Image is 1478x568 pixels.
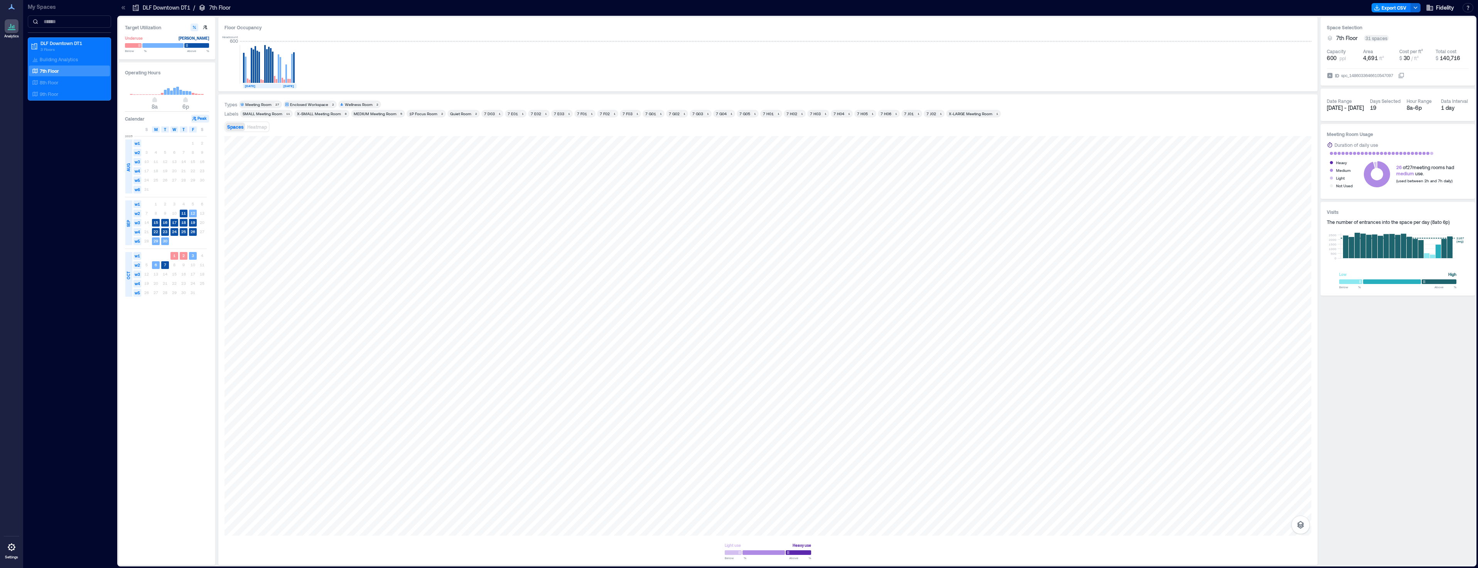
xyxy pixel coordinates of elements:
[589,111,594,116] div: 1
[192,253,194,258] text: 3
[1436,4,1454,12] span: Fidelity
[133,271,141,278] span: w3
[1329,242,1336,246] tspan: 1500
[133,210,141,217] span: w2
[2,538,21,562] a: Settings
[182,253,185,258] text: 2
[1336,166,1351,174] div: Medium
[1396,165,1402,170] span: 26
[1436,55,1438,61] span: $
[173,253,175,258] text: 1
[1363,55,1378,61] span: 4,691
[1340,55,1346,61] span: ppl
[1372,3,1411,12] button: Export CSV
[800,111,804,116] div: 1
[1404,55,1410,61] span: 30
[133,186,141,193] span: w6
[154,239,158,243] text: 29
[508,111,518,116] div: 7 E01
[125,115,145,123] h3: Calendar
[40,68,59,74] p: 7th Floor
[125,49,147,53] span: Below %
[1411,55,1419,61] span: / ft²
[227,124,243,129] span: Spaces
[1339,285,1361,289] span: Below %
[857,111,868,116] div: 7 H05
[1340,72,1394,79] div: spc_1486033646610547097
[904,111,914,116] div: 7 J01
[375,102,380,107] div: 2
[1398,72,1404,79] button: IDspc_1486033646610547097
[729,111,734,116] div: 1
[243,111,282,116] div: SMALL Meeting Room​
[125,69,209,76] h3: Operating Hours
[181,229,186,234] text: 25
[1424,2,1456,14] button: Fidelity
[1336,34,1358,42] span: 7th Floor
[182,126,185,133] span: T
[133,139,141,147] span: w1
[133,261,141,269] span: w2
[247,124,267,129] span: Heatmap
[209,4,231,12] p: 7th Floor
[1434,285,1456,289] span: Above %
[1327,104,1364,111] span: [DATE] - [DATE]
[179,34,209,42] div: [PERSON_NAME]
[163,239,167,243] text: 30
[1327,54,1336,62] span: 600
[163,229,167,234] text: 23
[1335,256,1336,260] tspan: 0
[612,111,617,116] div: 1
[154,220,158,225] text: 15
[40,79,58,86] p: 8th Floor
[164,262,166,267] text: 7
[40,56,78,62] p: Building Analytics
[692,111,703,116] div: 7 G03
[331,102,335,107] div: 2
[450,111,471,116] div: Quiet Room
[793,541,811,549] div: Heavy use
[1329,238,1336,242] tspan: 2000
[193,4,195,12] p: /
[1327,208,1469,216] h3: Visits
[133,228,141,236] span: w4
[623,111,633,116] div: 7 F03
[938,111,943,116] div: 1
[833,111,844,116] div: 7 H04
[5,555,18,560] p: Settings
[283,84,294,88] text: [DATE]
[823,111,828,116] div: 1
[484,111,495,116] div: 7 D03
[182,103,189,110] span: 6p
[164,126,166,133] span: T
[191,115,209,123] button: Peak
[1327,219,1469,225] div: The number of entrances into the space per day ( 8a to 6p )
[1336,174,1345,182] div: Light
[125,34,143,42] div: Underuse
[172,220,177,225] text: 17
[1396,164,1454,176] div: of 27 meeting rooms had use.
[916,111,921,116] div: 1
[154,126,158,133] span: M
[125,163,132,171] span: AUG
[1329,247,1336,251] tspan: 1000
[40,46,105,52] p: 3 Floors
[894,111,898,116] div: 1
[1399,48,1423,54] div: Cost per ft²
[567,111,571,116] div: 1
[1339,271,1346,278] div: Low
[543,111,548,116] div: 1
[847,111,851,116] div: 1
[786,111,797,116] div: 7 H02
[1399,55,1402,61] span: $
[290,102,328,107] div: Enclosed Workspace
[1396,178,1453,183] span: (used between 2h and 7h daily)
[172,229,177,234] text: 24
[1329,233,1336,237] tspan: 2500
[752,111,757,116] div: 1
[1441,98,1468,104] div: Data Interval
[789,556,811,560] span: Above %
[133,219,141,227] span: w3
[1440,55,1460,61] span: 140,716
[1364,35,1389,41] div: 31 spaces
